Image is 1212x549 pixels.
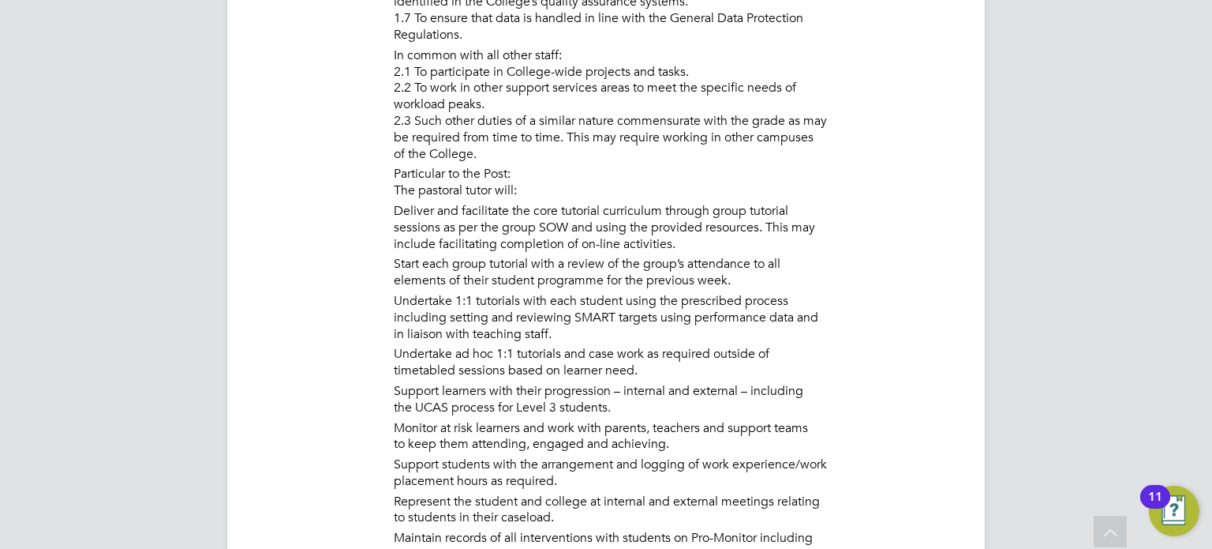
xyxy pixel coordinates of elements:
li: Support students with the arrangement and logging of work experience/work placement hours as requ... [394,457,953,494]
li: Monitor at risk learners and work with parents, teachers and support teams to keep them attending... [394,420,953,457]
li: Deliver and facilitate the core tutorial curriculum through group tutorial sessions as per the gr... [394,203,953,256]
div: 11 [1148,497,1162,517]
li: Represent the student and college at internal and external meetings relating to students in their... [394,494,953,531]
li: Particular to the Post: The pastoral tutor will: [394,166,953,203]
li: Support learners with their progression – internal and external – including the UCAS process for ... [394,383,953,420]
li: In common with all other staff: 2.1 To participate in College-wide projects and tasks. 2.2 To wor... [394,47,953,167]
li: Undertake 1:1 tutorials with each student using the prescribed process including setting and revi... [394,293,953,346]
button: Open Resource Center, 11 new notifications [1149,486,1199,536]
li: Undertake ad hoc 1:1 tutorials and case work as required outside of timetabled sessions based on ... [394,346,953,383]
li: Start each group tutorial with a review of the group’s attendance to all elements of their studen... [394,256,953,293]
